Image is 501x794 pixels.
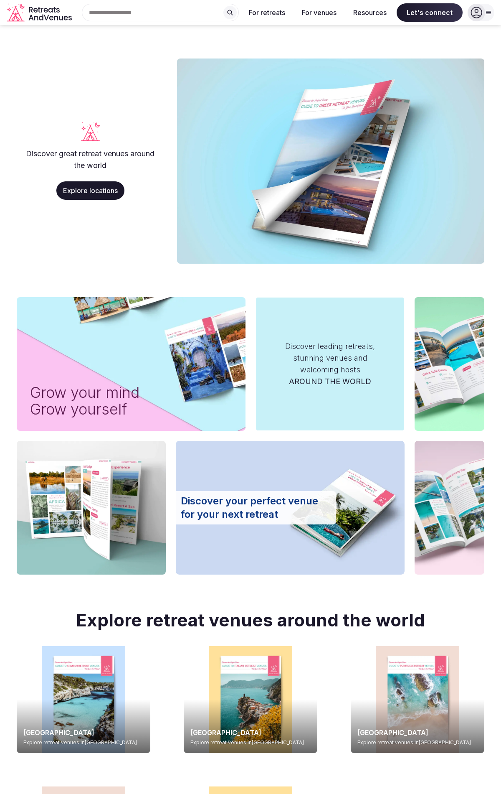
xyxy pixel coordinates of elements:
[17,441,166,575] img: Bottom Left
[7,3,73,22] a: Visit the homepage
[17,608,484,633] h2: Explore retreat venues around the world
[397,3,463,22] span: Let's connect
[357,739,478,746] p: Explore retreat venues in [GEOGRAPHIC_DATA]
[357,728,478,737] h3: [GEOGRAPHIC_DATA]
[17,646,150,753] a: Spain retreat venues[GEOGRAPHIC_DATA]Explore retreat venues in[GEOGRAPHIC_DATA]
[351,646,484,753] a: Portugal retreat venues[GEOGRAPHIC_DATA]Explore retreat venues in[GEOGRAPHIC_DATA]
[30,400,127,418] span: Grow yourself
[56,181,124,200] a: Explore locations
[415,441,484,575] img: Bottom Right
[242,3,292,22] button: For retreats
[289,377,371,386] strong: AROUND THE WORLD
[190,739,311,746] p: Explore retreat venues in [GEOGRAPHIC_DATA]
[23,739,144,746] p: Explore retreat venues in [GEOGRAPHIC_DATA]
[184,646,317,753] a: Italy retreat venues[GEOGRAPHIC_DATA]Explore retreat venues in[GEOGRAPHIC_DATA]
[20,148,160,171] p: Discover great retreat venues around the world
[181,494,331,521] p: Discover your perfect venue for your next retreat
[23,728,144,737] h3: [GEOGRAPHIC_DATA]
[30,384,139,417] h1: Grow your mind
[347,3,393,22] button: Resources
[7,3,73,22] svg: Retreats and Venues company logo
[415,297,484,431] img: Top Right
[285,341,375,387] p: Discover leading retreats, stunning venues and welcoming hosts
[295,3,343,22] button: For venues
[190,728,311,737] h3: [GEOGRAPHIC_DATA]
[177,59,484,264] img: Guide Hero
